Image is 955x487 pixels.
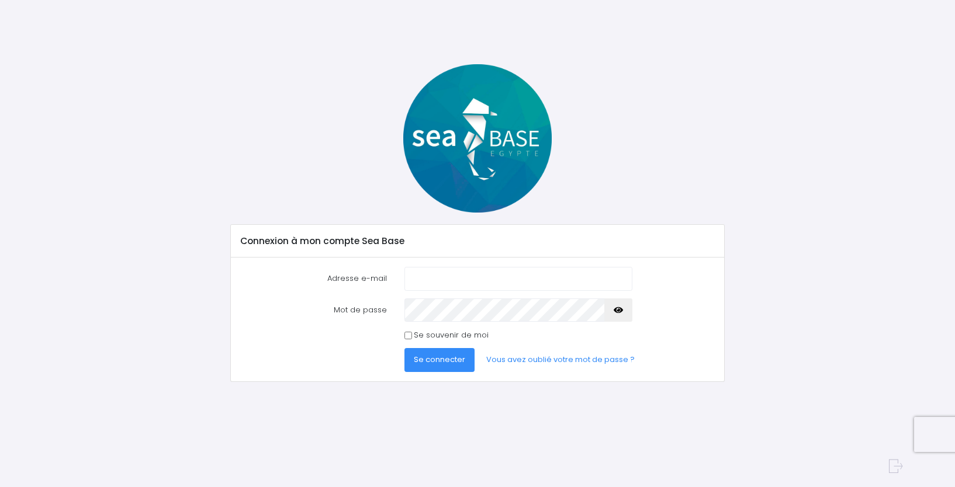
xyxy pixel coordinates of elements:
[477,348,644,371] a: Vous avez oublié votre mot de passe ?
[404,348,475,371] button: Se connecter
[232,267,396,290] label: Adresse e-mail
[231,225,724,258] div: Connexion à mon compte Sea Base
[414,329,489,341] label: Se souvenir de moi
[414,354,465,365] span: Se connecter
[232,298,396,322] label: Mot de passe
